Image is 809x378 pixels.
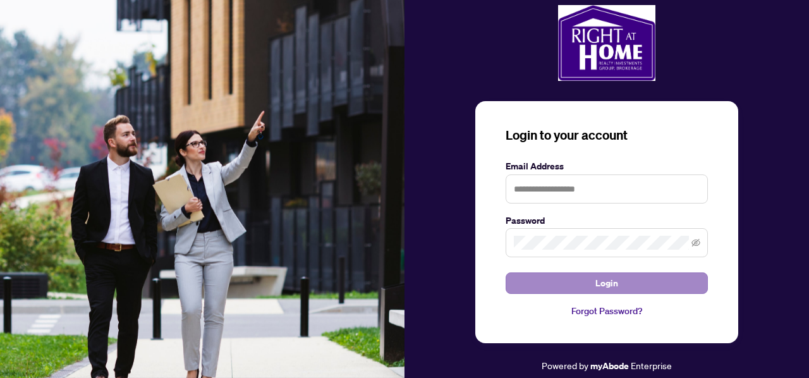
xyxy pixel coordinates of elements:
[558,5,655,81] img: ma-logo
[506,304,708,318] a: Forgot Password?
[590,359,629,373] a: myAbode
[595,273,618,293] span: Login
[506,214,708,228] label: Password
[506,272,708,294] button: Login
[691,238,700,247] span: eye-invisible
[506,126,708,144] h3: Login to your account
[506,159,708,173] label: Email Address
[542,360,588,371] span: Powered by
[631,360,672,371] span: Enterprise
